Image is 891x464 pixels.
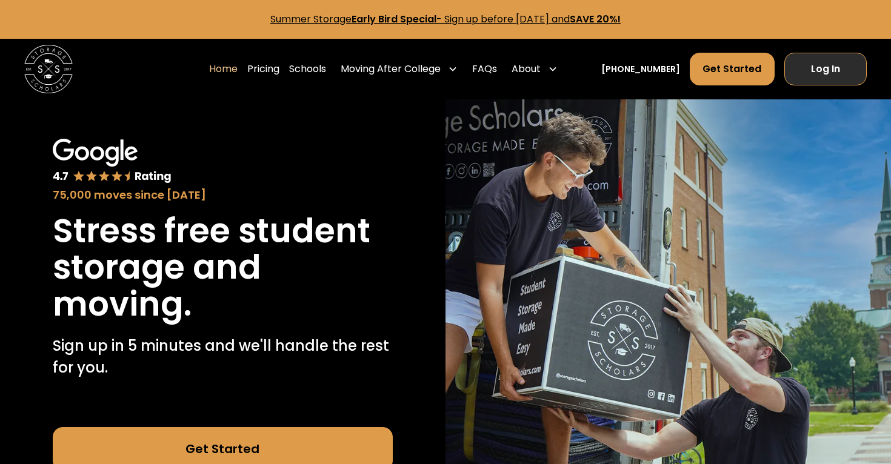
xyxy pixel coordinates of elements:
div: About [512,62,541,76]
div: Moving After College [336,52,462,86]
div: 75,000 moves since [DATE] [53,187,393,203]
a: Get Started [690,53,774,85]
a: Log In [784,53,867,85]
strong: Early Bird Special [352,12,436,26]
a: [PHONE_NUMBER] [601,63,680,76]
div: Moving After College [341,62,441,76]
img: Storage Scholars main logo [24,45,73,93]
a: Schools [289,52,326,86]
img: Google 4.7 star rating [53,139,172,184]
h1: Stress free student storage and moving. [53,213,393,323]
div: About [507,52,562,86]
a: Pricing [247,52,279,86]
strong: SAVE 20%! [570,12,621,26]
a: Home [209,52,238,86]
p: Sign up in 5 minutes and we'll handle the rest for you. [53,335,393,379]
a: FAQs [472,52,497,86]
a: Summer StorageEarly Bird Special- Sign up before [DATE] andSAVE 20%! [270,12,621,26]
